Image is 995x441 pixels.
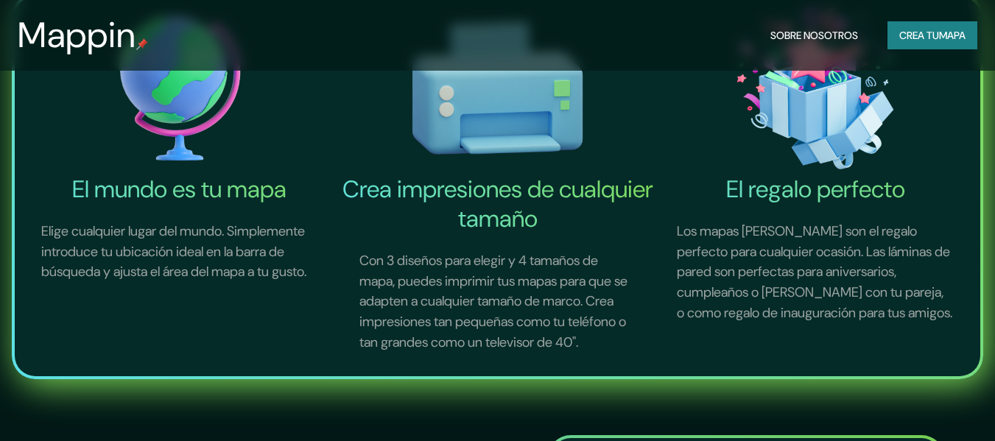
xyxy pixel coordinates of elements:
[939,29,966,42] font: mapa
[887,21,977,49] button: Crea tumapa
[342,174,653,234] font: Crea impresiones de cualquier tamaño
[24,2,336,174] img: El mundo es tu icono de mapa
[359,252,627,350] font: Con 3 diseños para elegir y 4 tamaños de mapa, puedes imprimir tus mapas para que se adapten a cu...
[764,21,864,49] button: Sobre nosotros
[72,174,286,205] font: El mundo es tu mapa
[677,222,952,321] font: Los mapas [PERSON_NAME] son el regalo perfecto para cualquier ocasión. Las láminas de pared son p...
[136,38,148,50] img: pin de mapeo
[342,2,654,174] img: Crea impresiones de cualquier tamaño-icono
[18,12,136,58] font: Mappin
[659,2,971,174] img: El icono del regalo perfecto
[770,29,858,42] font: Sobre nosotros
[899,29,939,42] font: Crea tu
[726,174,905,205] font: El regalo perfecto
[41,222,306,281] font: Elige cualquier lugar del mundo. Simplemente introduce tu ubicación ideal en la barra de búsqueda...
